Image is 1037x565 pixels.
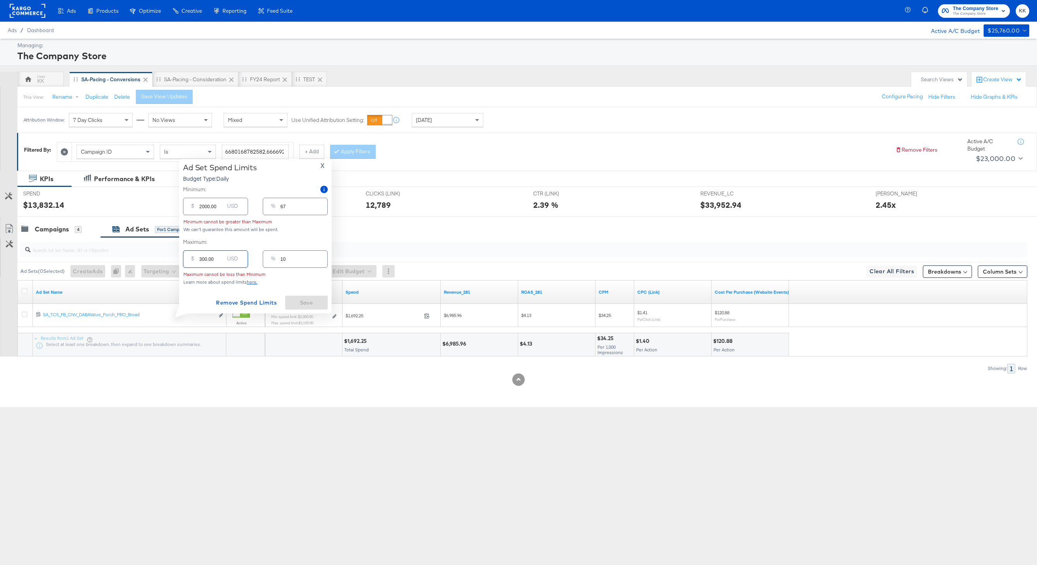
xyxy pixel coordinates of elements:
button: Column Sets [978,265,1027,278]
div: 1 [1007,364,1015,373]
div: Ad Sets ( 0 Selected) [21,268,65,275]
span: Remove Spend Limits [216,298,277,308]
div: $120.88 [713,337,735,345]
div: Learn more about spend limits [183,279,328,285]
div: We can't guarantee this amount will be spent. [183,227,328,232]
div: Performance & KPIs [94,175,155,183]
div: Ad Set Spend Limits [183,163,257,172]
div: Managing: [17,42,1027,49]
span: Clear All Filters [869,267,914,276]
a: Your Ad Set name. [36,289,223,295]
div: Drag to reorder tab [296,77,300,81]
button: Clear All Filters [866,265,917,278]
div: $1.40 [636,337,652,345]
a: Revenue_281 [444,289,515,295]
label: Active [233,320,250,325]
button: Hide Graphs & KPIs [971,93,1018,101]
div: Ad Sets [125,225,149,234]
span: Ads [8,27,17,33]
span: KK [1019,7,1026,15]
div: $25,760.00 [987,26,1020,36]
span: Per 1,000 Impressions [597,344,623,355]
span: $4.13 [521,312,531,318]
div: % [268,201,279,215]
div: KK [37,77,44,85]
a: The average cost for each purchase tracked by your Custom Audience pixel on your website after pe... [715,289,789,295]
label: Use Unified Attribution Setting: [291,116,364,124]
span: Dashboard [27,27,54,33]
a: here. [247,279,257,285]
div: TEST [303,76,315,83]
span: $120.88 [715,310,729,315]
div: $23,000.00 [976,153,1015,164]
div: $1,692.25 [344,337,369,345]
div: SA_TCS_FB_CNV_DABAValue_Purch_PRO_Broad [43,312,214,318]
span: 7 Day Clicks [73,116,103,123]
span: Feed Suite [267,8,293,14]
div: USD [224,253,241,267]
span: Mixed [228,116,242,123]
button: Duplicate [86,93,108,101]
span: Total Spend [344,347,369,353]
div: Maximum cannot be less than Minimum [183,272,266,277]
span: $1,692.25 [346,313,421,318]
div: FY24 Report [250,76,280,83]
div: SA-Pacing - Conversions [81,76,140,83]
button: Configure Pacing [876,90,928,104]
div: Active A/C Budget [923,24,980,36]
span: Per Action [636,347,657,353]
a: The total amount spent to date. [346,289,438,295]
button: $25,760.00 [984,24,1029,37]
span: Optimize [139,8,161,14]
button: Breakdowns [923,265,972,278]
span: X [320,160,325,171]
span: Campaign ID [81,148,112,155]
span: Is [164,148,168,155]
p: Budget Type: Daily [183,175,257,182]
span: / [17,27,27,33]
span: No Views [152,116,175,123]
div: $ [188,253,197,267]
span: The Company Store [953,11,998,17]
div: 2.39 % [533,199,558,211]
div: Minimum cannot be greater than Maximum [183,219,272,224]
span: CTR (LINK) [533,190,591,197]
div: Attribution Window: [23,117,65,123]
div: SA-Pacing - Consideration [164,76,226,83]
span: $6,985.96 [444,312,462,318]
div: % [268,253,279,267]
div: KPIs [40,175,53,183]
span: The Company Store [953,5,998,13]
button: Remove Filters [895,146,938,154]
button: $23,000.00 [973,152,1024,165]
div: Drag to reorder tab [74,77,78,81]
sub: Max. spend limit : $3,100.00 [271,320,313,325]
div: Drag to reorder tab [242,77,246,81]
button: Hide Filters [928,93,955,101]
div: $ [188,201,197,215]
span: Ads [67,8,76,14]
div: This View: [23,94,44,100]
label: Maximum: [183,238,328,246]
div: Create View [983,76,1022,84]
input: Search Ad Set Name, ID or Objective [31,239,933,254]
div: Row [1018,366,1027,371]
a: The average cost you've paid to have 1,000 impressions of your ad. [599,289,631,295]
sub: Min. spend limit: $2,000.00 [271,314,313,319]
a: ROAS_281 [521,289,592,295]
div: $4.13 [520,340,534,348]
div: 0 [111,265,125,277]
div: 12,789 [366,199,391,211]
span: REVENUE_LC [700,190,758,197]
button: Delete [114,93,130,101]
span: Products [96,8,118,14]
div: Search Views [921,76,963,83]
div: Filtered By: [24,146,51,154]
div: $33,952.94 [700,199,741,211]
sub: Per Click (Link) [637,317,661,322]
div: The Company Store [17,49,1027,62]
button: Remove Spend Limits [213,296,280,310]
div: Showing: [987,366,1007,371]
div: Drag to reorder tab [156,77,161,81]
sub: Per Purchase [715,317,735,322]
